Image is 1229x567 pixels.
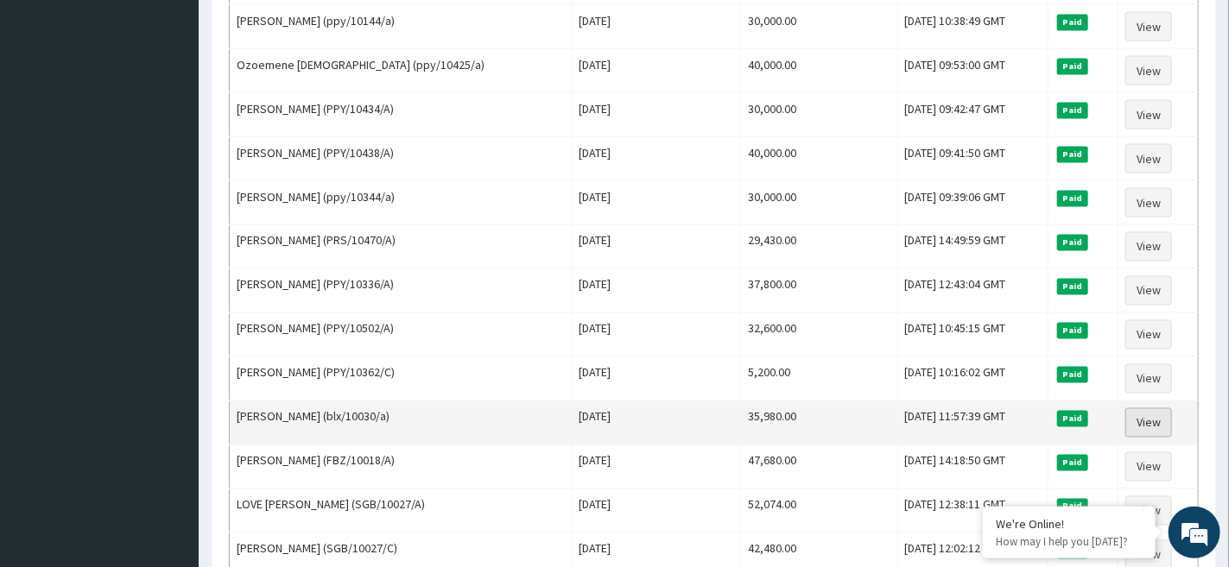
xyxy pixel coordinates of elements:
td: [DATE] 10:16:02 GMT [897,357,1048,401]
a: View [1125,320,1172,350]
td: [DATE] [572,357,741,401]
td: [DATE] [572,93,741,137]
td: 32,600.00 [741,313,897,357]
td: [DATE] [572,49,741,93]
a: View [1125,56,1172,85]
td: [DATE] 10:45:15 GMT [897,313,1048,357]
td: [DATE] 09:53:00 GMT [897,49,1048,93]
td: 30,000.00 [741,5,897,49]
td: [DATE] 09:41:50 GMT [897,137,1048,181]
span: Paid [1057,191,1088,206]
td: [DATE] 14:18:50 GMT [897,445,1048,489]
a: View [1125,12,1172,41]
textarea: Type your message and hit 'Enter' [9,381,329,441]
span: Paid [1057,455,1088,470]
div: Minimize live chat window [283,9,325,50]
a: View [1125,100,1172,129]
div: Chat with us now [90,97,290,119]
span: Paid [1057,279,1088,294]
td: [DATE] [572,5,741,49]
span: Paid [1057,235,1088,250]
span: Paid [1057,15,1088,30]
td: [PERSON_NAME] (PRS/10470/A) [230,225,573,269]
td: [PERSON_NAME] (ppy/10344/a) [230,181,573,225]
td: 29,430.00 [741,225,897,269]
td: [DATE] [572,137,741,181]
span: Paid [1057,499,1088,514]
td: LOVE [PERSON_NAME] (SGB/10027/A) [230,489,573,533]
span: Paid [1057,323,1088,338]
td: Ozoemene [DEMOGRAPHIC_DATA] (ppy/10425/a) [230,49,573,93]
a: View [1125,276,1172,306]
div: We're Online! [996,516,1143,532]
td: [PERSON_NAME] (PPY/10438/A) [230,137,573,181]
td: 35,980.00 [741,401,897,445]
td: [DATE] [572,225,741,269]
td: 30,000.00 [741,93,897,137]
td: [DATE] 09:42:47 GMT [897,93,1048,137]
span: Paid [1057,411,1088,426]
span: Paid [1057,367,1088,382]
a: View [1125,496,1172,526]
td: [DATE] [572,401,741,445]
td: [DATE] [572,181,741,225]
span: We're online! [100,172,238,346]
td: [PERSON_NAME] (PPY/10434/A) [230,93,573,137]
td: [DATE] [572,445,741,489]
td: [DATE] [572,489,741,533]
td: [PERSON_NAME] (FBZ/10018/A) [230,445,573,489]
td: [DATE] [572,269,741,313]
span: Paid [1057,147,1088,162]
a: View [1125,188,1172,217]
td: [PERSON_NAME] (blx/10030/a) [230,401,573,445]
td: [DATE] 11:57:39 GMT [897,401,1048,445]
td: 40,000.00 [741,137,897,181]
td: [DATE] 14:49:59 GMT [897,225,1048,269]
td: [PERSON_NAME] (PPY/10362/C) [230,357,573,401]
td: 5,200.00 [741,357,897,401]
td: 40,000.00 [741,49,897,93]
td: [PERSON_NAME] (PPY/10336/A) [230,269,573,313]
a: View [1125,452,1172,482]
a: View [1125,232,1172,261]
td: 47,680.00 [741,445,897,489]
a: View [1125,364,1172,394]
span: Paid [1057,103,1088,118]
img: d_794563401_company_1708531726252_794563401 [32,86,70,129]
a: View [1125,144,1172,173]
td: [DATE] [572,313,741,357]
td: [PERSON_NAME] (PPY/10502/A) [230,313,573,357]
td: [DATE] 09:39:06 GMT [897,181,1048,225]
td: [DATE] 12:43:04 GMT [897,269,1048,313]
td: 37,800.00 [741,269,897,313]
a: View [1125,408,1172,438]
td: [PERSON_NAME] (ppy/10144/a) [230,5,573,49]
p: How may I help you today? [996,534,1143,549]
td: 30,000.00 [741,181,897,225]
span: Paid [1057,59,1088,74]
td: 52,074.00 [741,489,897,533]
td: [DATE] 12:38:11 GMT [897,489,1048,533]
td: [DATE] 10:38:49 GMT [897,5,1048,49]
